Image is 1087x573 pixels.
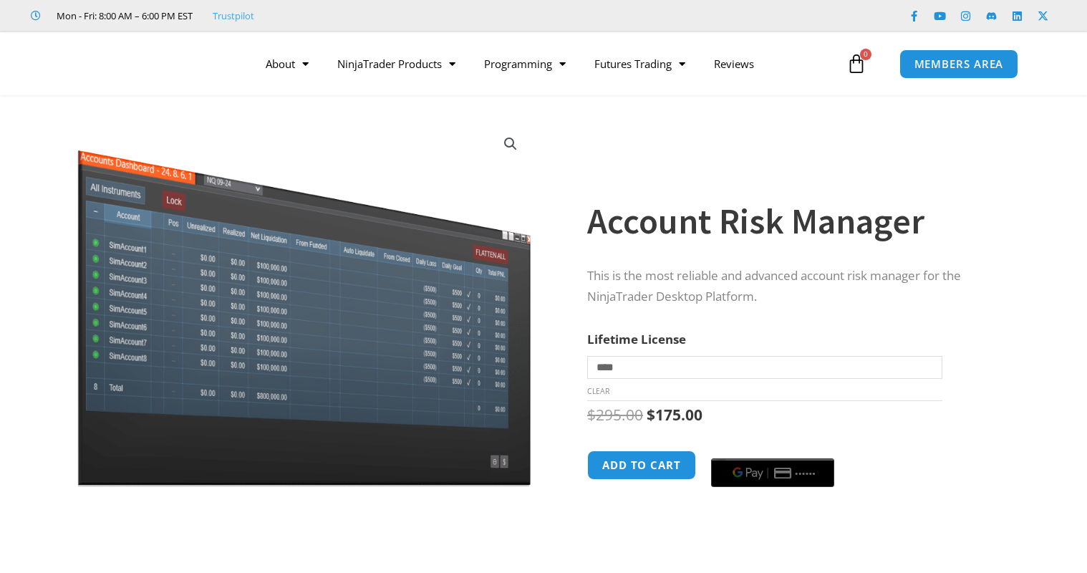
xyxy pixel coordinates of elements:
button: Buy with GPay [711,458,834,487]
a: Futures Trading [580,47,700,80]
bdi: 175.00 [647,405,702,425]
a: Trustpilot [213,7,254,24]
h1: Account Risk Manager [587,196,1005,246]
span: $ [647,405,655,425]
span: 0 [860,49,871,60]
a: About [251,47,323,80]
a: 0 [825,43,888,85]
span: MEMBERS AREA [914,59,1004,69]
a: Reviews [700,47,768,80]
nav: Menu [251,47,843,80]
bdi: 295.00 [587,405,643,425]
a: View full-screen image gallery [498,131,523,157]
a: NinjaTrader Products [323,47,470,80]
img: Screenshot 2024-08-26 15462845454 [74,120,534,487]
span: Mon - Fri: 8:00 AM – 6:00 PM EST [53,7,193,24]
iframe: Secure payment input frame [708,448,837,450]
img: LogoAI | Affordable Indicators – NinjaTrader [53,38,207,90]
span: $ [587,405,596,425]
a: MEMBERS AREA [899,49,1019,79]
p: This is the most reliable and advanced account risk manager for the NinjaTrader Desktop Platform. [587,266,1005,307]
label: Lifetime License [587,331,686,347]
a: Clear options [587,386,609,396]
a: Programming [470,47,580,80]
text: •••••• [796,468,817,478]
button: Add to cart [587,451,696,480]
